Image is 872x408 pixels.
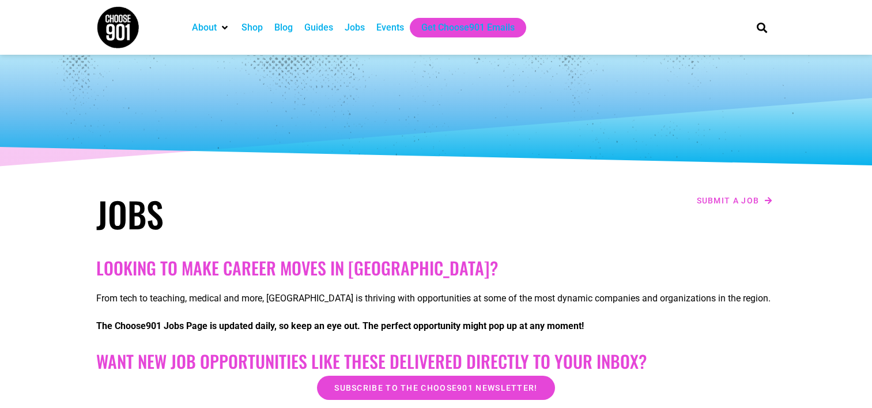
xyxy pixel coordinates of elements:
[96,351,776,372] h2: Want New Job Opportunities like these Delivered Directly to your Inbox?
[186,18,236,37] div: About
[752,18,771,37] div: Search
[96,320,584,331] strong: The Choose901 Jobs Page is updated daily, so keep an eye out. The perfect opportunity might pop u...
[96,258,776,278] h2: Looking to make career moves in [GEOGRAPHIC_DATA]?
[304,21,333,35] a: Guides
[334,384,537,392] span: Subscribe to the Choose901 newsletter!
[697,197,760,205] span: Submit a job
[186,18,737,37] nav: Main nav
[693,193,776,208] a: Submit a job
[317,376,554,400] a: Subscribe to the Choose901 newsletter!
[192,21,217,35] a: About
[376,21,404,35] a: Events
[96,292,776,305] p: From tech to teaching, medical and more, [GEOGRAPHIC_DATA] is thriving with opportunities at some...
[274,21,293,35] a: Blog
[241,21,263,35] a: Shop
[345,21,365,35] a: Jobs
[96,193,431,235] h1: Jobs
[421,21,515,35] a: Get Choose901 Emails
